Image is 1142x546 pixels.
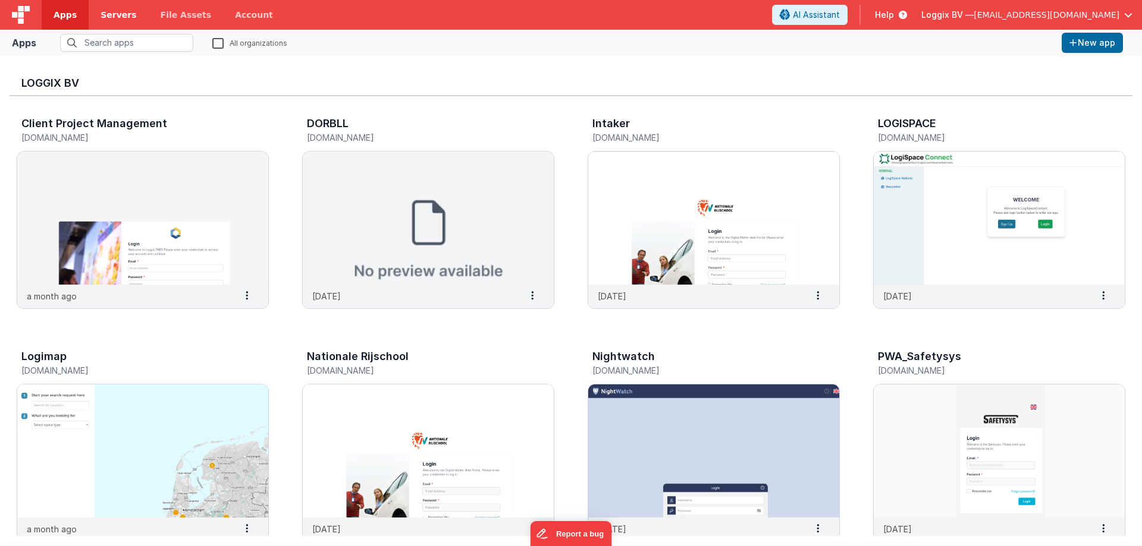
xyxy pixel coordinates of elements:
div: Apps [12,36,36,50]
p: [DATE] [883,290,912,302]
h5: [DOMAIN_NAME] [307,133,525,142]
h3: Client Project Management [21,118,167,130]
p: a month ago [27,523,77,535]
button: New app [1062,33,1123,53]
span: [EMAIL_ADDRESS][DOMAIN_NAME] [974,9,1119,21]
span: Loggix BV — [921,9,974,21]
label: All organizations [212,37,287,48]
h3: DORBLL [307,118,349,130]
p: a month ago [27,290,77,302]
p: [DATE] [598,290,626,302]
h3: Logimap [21,351,67,362]
p: [DATE] [883,523,912,535]
span: Help [875,9,894,21]
span: File Assets [161,9,212,21]
h3: Nightwatch [592,351,655,362]
h3: PWA_Safetysys [878,351,961,362]
h3: Nationale Rijschool [307,351,409,362]
h3: Intaker [592,118,630,130]
h5: [DOMAIN_NAME] [21,366,239,375]
h5: [DOMAIN_NAME] [307,366,525,375]
span: Apps [54,9,77,21]
span: AI Assistant [793,9,840,21]
h3: Loggix BV [21,77,1121,89]
p: [DATE] [598,523,626,535]
h5: [DOMAIN_NAME] [592,366,810,375]
h5: [DOMAIN_NAME] [878,366,1096,375]
p: [DATE] [312,290,341,302]
h5: [DOMAIN_NAME] [592,133,810,142]
input: Search apps [60,34,193,52]
button: AI Assistant [772,5,848,25]
h3: LOGISPACE [878,118,936,130]
h5: [DOMAIN_NAME] [878,133,1096,142]
p: [DATE] [312,523,341,535]
iframe: Marker.io feedback button [531,521,612,546]
button: Loggix BV — [EMAIL_ADDRESS][DOMAIN_NAME] [921,9,1132,21]
span: Servers [101,9,136,21]
h5: [DOMAIN_NAME] [21,133,239,142]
